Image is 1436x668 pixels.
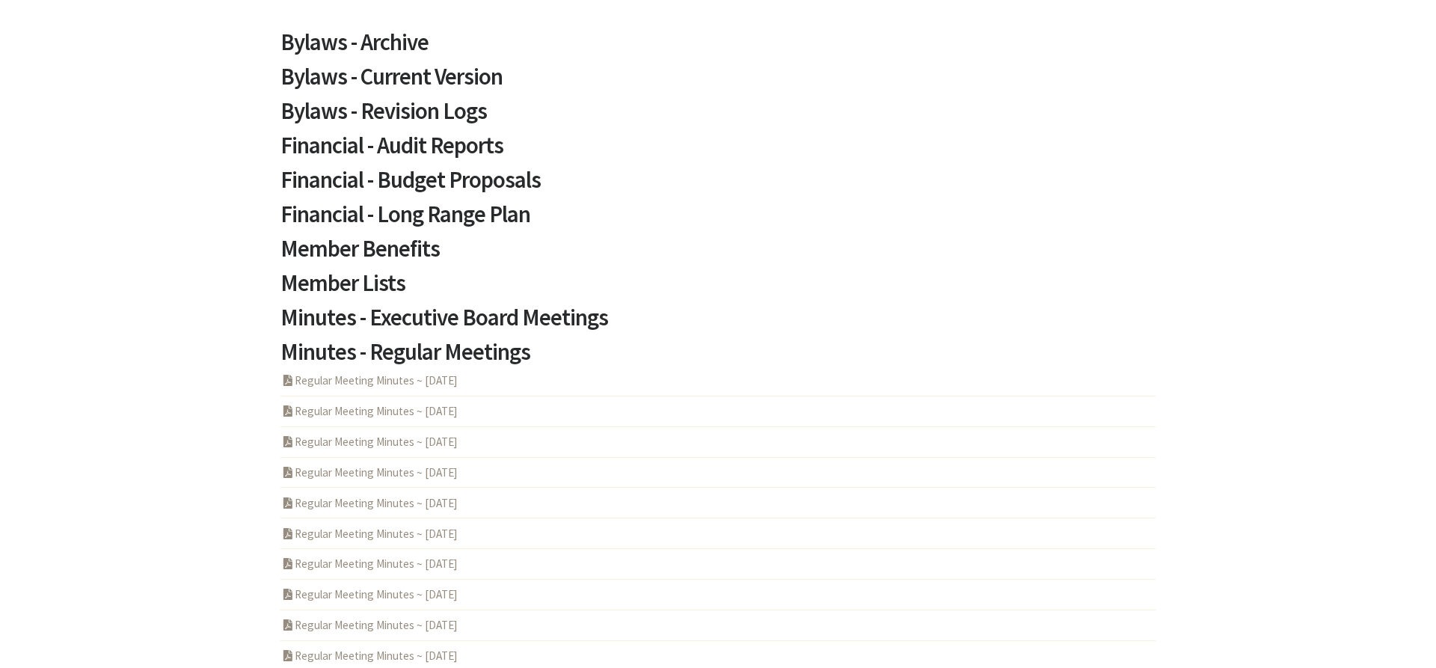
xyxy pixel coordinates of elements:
[280,649,458,663] a: Regular Meeting Minutes ~ [DATE]
[280,168,1156,203] a: Financial - Budget Proposals
[280,467,295,478] i: PDF Acrobat Document
[280,436,295,447] i: PDF Acrobat Document
[280,272,1156,306] a: Member Lists
[280,650,295,661] i: PDF Acrobat Document
[280,618,458,632] a: Regular Meeting Minutes ~ [DATE]
[280,527,458,541] a: Regular Meeting Minutes ~ [DATE]
[280,558,295,569] i: PDF Acrobat Document
[280,404,458,418] a: Regular Meeting Minutes ~ [DATE]
[280,405,295,417] i: PDF Acrobat Document
[280,340,1156,375] a: Minutes - Regular Meetings
[280,435,458,449] a: Regular Meeting Minutes ~ [DATE]
[280,497,295,509] i: PDF Acrobat Document
[280,99,1156,134] a: Bylaws - Revision Logs
[280,373,458,387] a: Regular Meeting Minutes ~ [DATE]
[280,237,1156,272] a: Member Benefits
[280,619,295,631] i: PDF Acrobat Document
[280,203,1156,237] a: Financial - Long Range Plan
[280,375,295,386] i: PDF Acrobat Document
[280,134,1156,168] a: Financial - Audit Reports
[280,306,1156,340] a: Minutes - Executive Board Meetings
[280,528,295,539] i: PDF Acrobat Document
[280,465,458,479] a: Regular Meeting Minutes ~ [DATE]
[280,31,1156,65] a: Bylaws - Archive
[280,587,458,601] a: Regular Meeting Minutes ~ [DATE]
[280,496,458,510] a: Regular Meeting Minutes ~ [DATE]
[280,589,295,600] i: PDF Acrobat Document
[280,65,1156,99] a: Bylaws - Current Version
[280,557,458,571] a: Regular Meeting Minutes ~ [DATE]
